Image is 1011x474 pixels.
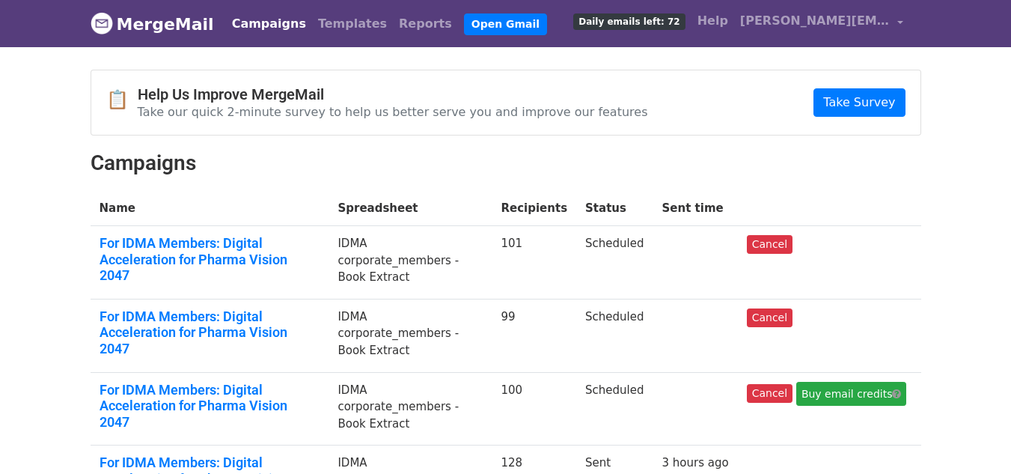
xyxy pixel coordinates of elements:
[138,104,648,120] p: Take our quick 2-minute survey to help us better serve you and improve our features
[393,9,458,39] a: Reports
[813,88,905,117] a: Take Survey
[492,372,576,446] td: 100
[691,6,734,36] a: Help
[106,89,138,111] span: 📋
[91,151,921,176] h2: Campaigns
[138,85,648,103] h4: Help Us Improve MergeMail
[492,226,576,300] td: 101
[100,235,320,284] a: For IDMA Members: Digital Acceleration for Pharma Vision 2047
[226,9,312,39] a: Campaigns
[312,9,393,39] a: Templates
[573,13,685,30] span: Daily emails left: 72
[576,191,653,226] th: Status
[100,309,320,357] a: For IDMA Members: Digital Acceleration for Pharma Vision 2047
[576,226,653,300] td: Scheduled
[464,13,547,35] a: Open Gmail
[91,12,113,34] img: MergeMail logo
[662,456,729,470] a: 3 hours ago
[796,382,907,406] a: Buy email credits
[329,372,492,446] td: IDMA corporate_members - Book Extract
[100,382,320,431] a: For IDMA Members: Digital Acceleration for Pharma Vision 2047
[492,191,576,226] th: Recipients
[329,226,492,300] td: IDMA corporate_members - Book Extract
[740,12,890,30] span: [PERSON_NAME][EMAIL_ADDRESS][PERSON_NAME][DOMAIN_NAME]
[576,299,653,372] td: Scheduled
[91,191,329,226] th: Name
[747,235,792,254] a: Cancel
[747,384,792,403] a: Cancel
[567,6,691,36] a: Daily emails left: 72
[329,191,492,226] th: Spreadsheet
[329,299,492,372] td: IDMA corporate_members - Book Extract
[492,299,576,372] td: 99
[747,309,792,327] a: Cancel
[91,8,214,40] a: MergeMail
[653,191,738,226] th: Sent time
[734,6,909,41] a: [PERSON_NAME][EMAIL_ADDRESS][PERSON_NAME][DOMAIN_NAME]
[576,372,653,446] td: Scheduled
